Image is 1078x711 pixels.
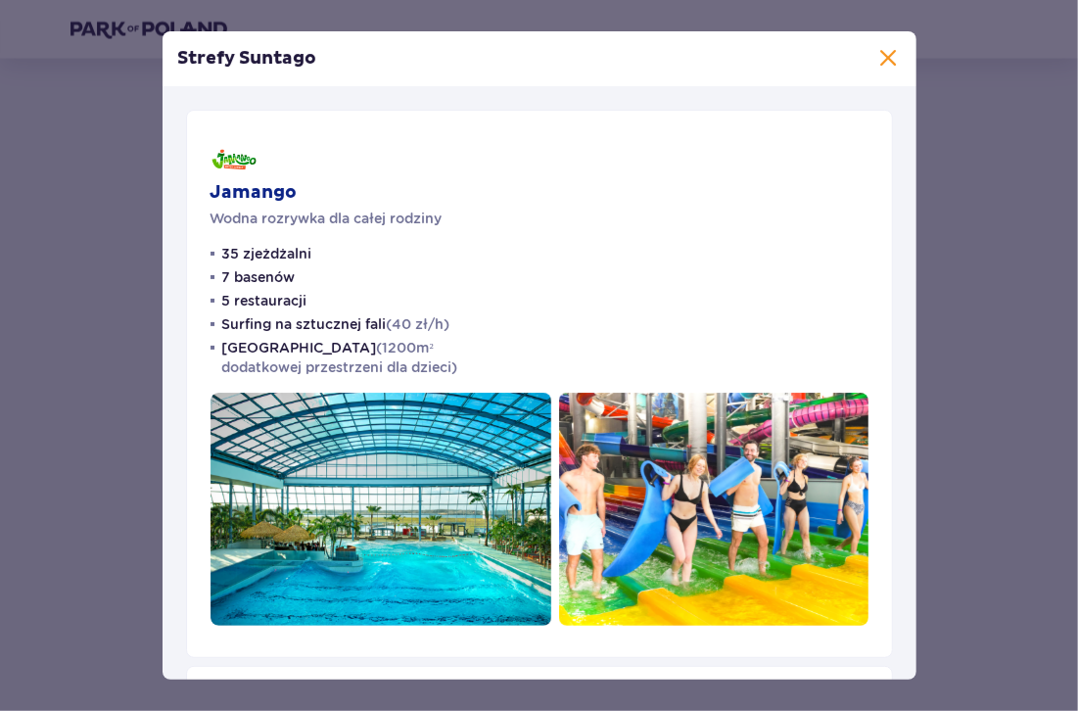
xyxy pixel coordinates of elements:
p: Surfing na sztucznej fali [222,314,450,334]
span: (40 zł/h) [387,316,450,332]
p: [GEOGRAPHIC_DATA] [222,338,491,377]
p: Jamango [211,181,298,205]
img: Jamango logo [211,142,258,177]
p: 35 zjeżdżalni [222,244,312,263]
p: 5 restauracji [222,291,307,310]
img: Jamango [559,393,900,626]
img: Jamango [211,393,551,626]
p: Wodna rozrywka dla całej rodziny [211,209,443,228]
p: 7 basenów [222,267,296,287]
